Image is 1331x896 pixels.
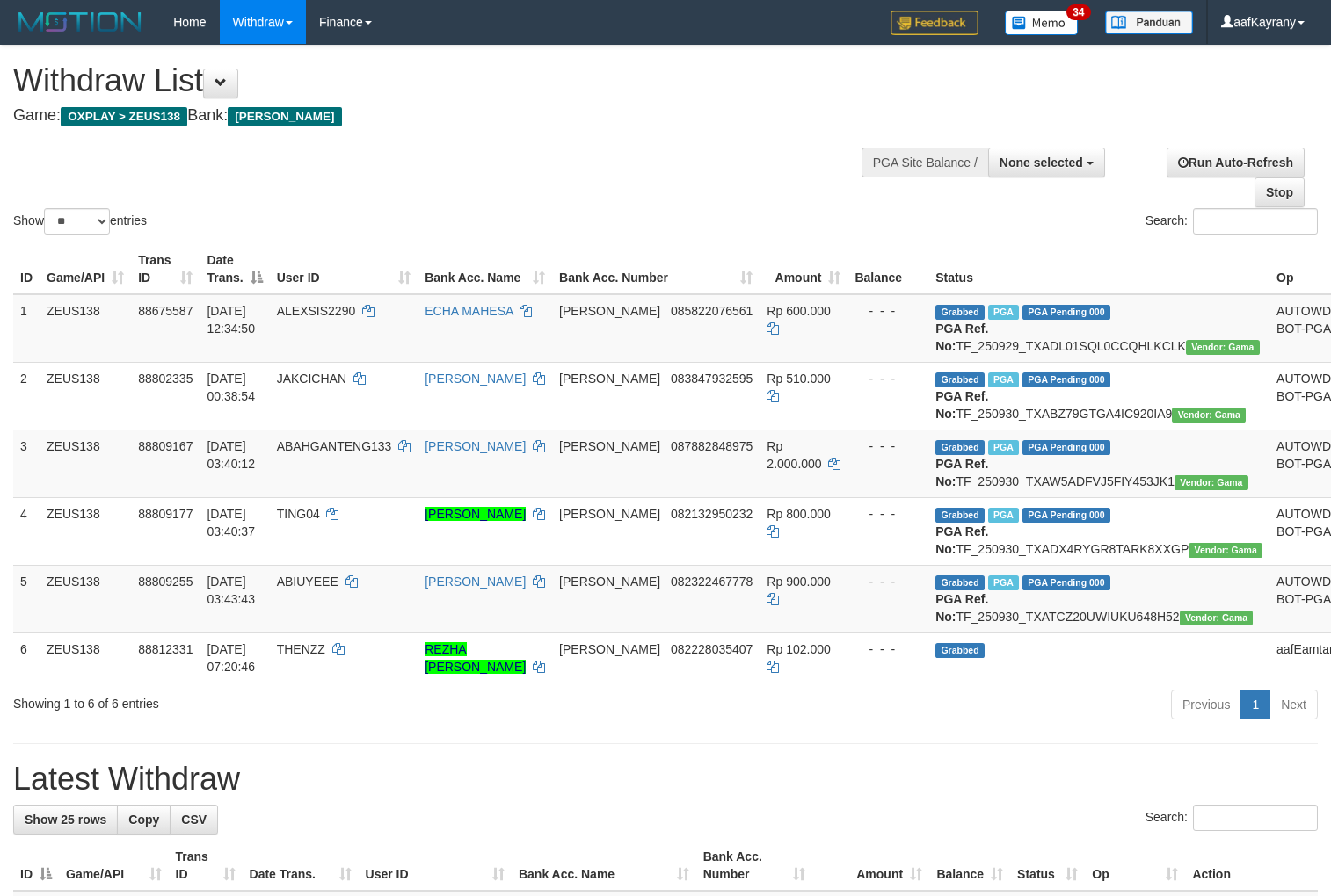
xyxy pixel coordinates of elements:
span: [DATE] 03:40:37 [207,507,255,538]
div: - - - [855,505,921,523]
span: Grabbed [935,372,985,387]
th: Date Trans.: activate to sort column descending [200,244,269,294]
span: [DATE] 12:34:50 [207,304,255,336]
div: - - - [855,437,921,455]
th: ID: activate to sort column descending [13,841,59,891]
span: Grabbed [935,305,985,320]
b: PGA Ref. No: [935,592,988,624]
span: Show 25 rows [25,813,106,827]
span: 88802335 [138,372,193,386]
h1: Withdraw List [13,63,869,98]
span: Marked by aafsreyleap [988,372,1019,387]
span: 88809167 [138,439,193,453]
a: Stop [1255,177,1305,207]
th: Action [1185,841,1318,891]
span: [DATE] 03:40:12 [207,439,255,471]
a: [PERSON_NAME] [425,574,526,589]
a: ECHA MAHESA [425,304,513,318]
a: CSV [170,805,218,835]
td: ZEUS138 [40,362,131,430]
a: [PERSON_NAME] [425,372,526,386]
span: Vendor URL: https://trx31.1velocity.biz [1180,611,1254,625]
th: Amount: activate to sort column ascending [812,841,930,891]
span: Copy 085822076561 to clipboard [671,304,753,318]
span: Marked by aaftanly [988,440,1019,455]
b: PGA Ref. No: [935,322,988,353]
th: Balance [847,244,928,294]
span: CSV [181,813,207,827]
th: User ID: activate to sort column ascending [270,244,418,294]
a: 1 [1240,690,1270,719]
label: Show entries [13,208,147,235]
span: Rp 800.000 [767,507,830,521]
h4: Game: Bank: [13,107,869,125]
td: ZEUS138 [40,497,131,565]
td: TF_250930_TXABZ79GTGA4IC920IA9 [928,362,1269,430]
span: 88675587 [138,304,193,318]
span: Grabbed [935,508,985,523]
td: 3 [13,430,40,497]
th: Bank Acc. Name: activate to sort column ascending [418,244,552,294]
th: Balance: activate to sort column ascending [929,841,1010,891]
span: [PERSON_NAME] [559,642,660,656]
input: Search: [1193,208,1318,235]
th: Status: activate to sort column ascending [1010,841,1085,891]
button: None selected [988,148,1105,177]
span: PGA Pending [1022,372,1110,387]
td: TF_250930_TXAW5ADFVJ5FIY453JK1 [928,430,1269,497]
span: Vendor URL: https://trx31.1velocity.biz [1172,408,1246,423]
span: Copy 083847932595 to clipboard [671,372,753,386]
span: [PERSON_NAME] [559,439,660,453]
a: Copy [117,805,171,835]
span: Rp 900.000 [767,574,830,589]
div: - - - [855,640,921,658]
span: [PERSON_NAME] [559,574,660,589]
img: Button%20Memo.svg [1005,11,1079,35]
span: None selected [1000,155,1083,170]
div: PGA Site Balance / [862,148,988,177]
th: Date Trans.: activate to sort column ascending [243,841,359,891]
img: panduan.png [1105,11,1193,34]
a: Previous [1171,690,1241,719]
span: ALEXSIS2290 [277,304,356,318]
th: Game/API: activate to sort column ascending [59,841,169,891]
span: THENZZ [277,642,325,656]
span: PGA Pending [1022,440,1110,455]
a: Run Auto-Refresh [1167,148,1305,177]
label: Search: [1146,208,1318,235]
th: Game/API: activate to sort column ascending [40,244,131,294]
span: [DATE] 07:20:46 [207,642,255,674]
span: 88809255 [138,574,193,589]
span: Rp 102.000 [767,642,830,656]
td: ZEUS138 [40,430,131,497]
span: Copy 082132950232 to clipboard [671,507,753,521]
img: Feedback.jpg [891,11,978,35]
span: PGA Pending [1022,575,1110,590]
span: TING04 [277,507,320,521]
span: Rp 2.000.000 [767,439,821,471]
th: Bank Acc. Number: activate to sort column ascending [552,244,760,294]
span: Marked by aaftanly [988,575,1019,590]
td: TF_250930_TXATCZ20UWIUKU648H52 [928,565,1269,632]
th: Amount: activate to sort column ascending [760,244,847,294]
span: Vendor URL: https://trx31.1velocity.biz [1175,475,1248,490]
a: Next [1269,690,1318,719]
a: REZHA [PERSON_NAME] [425,642,526,674]
div: - - - [855,302,921,320]
td: 2 [13,362,40,430]
span: Copy 087882848975 to clipboard [671,439,753,453]
span: Copy 082228035407 to clipboard [671,642,753,656]
span: [DATE] 00:38:54 [207,372,255,403]
span: Marked by aaftanly [988,508,1019,523]
span: Grabbed [935,575,985,590]
th: Op: activate to sort column ascending [1085,841,1185,891]
span: Grabbed [935,440,985,455]
span: OXPLAY > ZEUS138 [61,107,187,126]
td: 6 [13,632,40,683]
span: [DATE] 03:43:43 [207,574,255,606]
span: Rp 510.000 [767,372,830,386]
div: - - - [855,573,921,590]
th: Bank Acc. Number: activate to sort column ascending [696,841,812,891]
a: [PERSON_NAME] [425,507,526,521]
span: Copy [128,813,159,827]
